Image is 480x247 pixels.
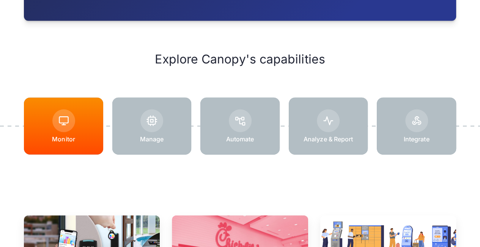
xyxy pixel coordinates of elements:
[112,98,192,155] a: Manage
[304,135,353,143] p: Analyze & Report
[24,98,103,155] a: Monitor
[289,98,368,155] a: Analyze & Report
[140,135,164,143] p: Manage
[377,98,456,155] a: Integrate
[24,51,456,67] h2: Explore Canopy's capabilities
[226,135,254,143] p: Automate
[404,135,430,143] p: Integrate
[52,135,75,143] p: Monitor
[200,98,280,155] a: Automate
